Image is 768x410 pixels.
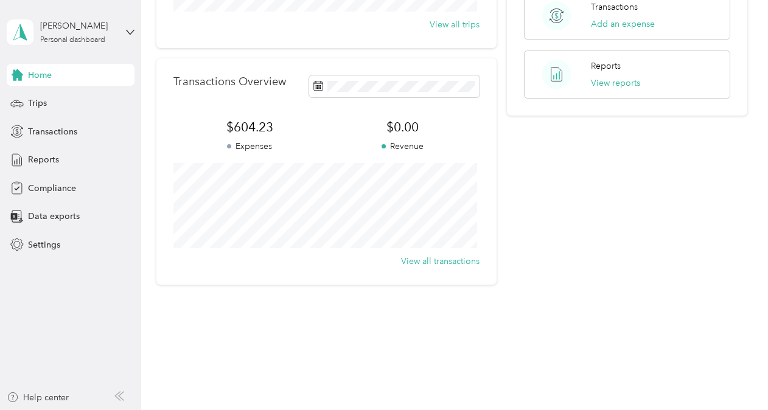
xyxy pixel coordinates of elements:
[401,255,480,268] button: View all transactions
[173,140,327,153] p: Expenses
[28,97,47,109] span: Trips
[28,125,77,138] span: Transactions
[28,210,80,223] span: Data exports
[28,153,59,166] span: Reports
[591,77,640,89] button: View reports
[40,19,116,32] div: [PERSON_NAME]
[591,1,638,13] p: Transactions
[7,391,69,404] button: Help center
[28,238,60,251] span: Settings
[40,36,105,44] div: Personal dashboard
[28,69,52,82] span: Home
[591,18,655,30] button: Add an expense
[430,18,480,31] button: View all trips
[173,119,327,136] span: $604.23
[591,60,621,72] p: Reports
[326,119,480,136] span: $0.00
[173,75,286,88] p: Transactions Overview
[700,342,768,410] iframe: Everlance-gr Chat Button Frame
[28,182,76,195] span: Compliance
[326,140,480,153] p: Revenue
